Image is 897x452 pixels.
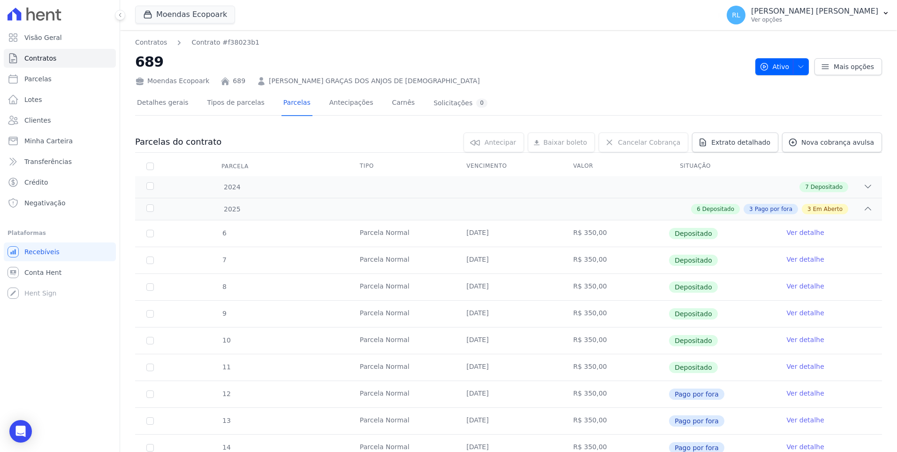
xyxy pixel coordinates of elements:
[281,91,312,116] a: Parcelas
[221,283,227,290] span: 8
[4,70,116,88] a: Parcelas
[221,310,227,317] span: 9
[787,362,824,371] a: Ver detalhe
[146,390,154,398] input: Só é possível selecionar pagamentos em aberto
[669,156,775,176] th: Situação
[4,111,116,130] a: Clientes
[4,173,116,192] a: Crédito
[562,408,669,434] td: R$ 350,00
[787,389,824,398] a: Ver detalhe
[755,205,792,213] span: Pago por fora
[4,28,116,47] a: Visão Geral
[4,242,116,261] a: Recebíveis
[455,220,562,247] td: [DATE]
[711,138,770,147] span: Extrato detalhado
[834,62,874,71] span: Mais opções
[349,156,455,176] th: Tipo
[9,420,32,443] div: Open Intercom Messenger
[669,415,724,427] span: Pago por fora
[455,408,562,434] td: [DATE]
[390,91,417,116] a: Carnês
[349,274,455,300] td: Parcela Normal
[8,227,112,239] div: Plataformas
[455,327,562,354] td: [DATE]
[221,417,231,424] span: 13
[24,157,72,166] span: Transferências
[24,95,42,104] span: Lotes
[233,76,245,86] a: 689
[135,38,167,47] a: Contratos
[146,230,154,237] input: Só é possível selecionar pagamentos em aberto
[4,90,116,109] a: Lotes
[787,335,824,344] a: Ver detalhe
[349,220,455,247] td: Parcela Normal
[221,444,231,451] span: 14
[455,156,562,176] th: Vencimento
[455,354,562,381] td: [DATE]
[349,301,455,327] td: Parcela Normal
[760,58,790,75] span: Ativo
[732,12,740,18] span: RL
[4,194,116,212] a: Negativação
[221,336,231,344] span: 10
[432,91,489,116] a: Solicitações0
[146,417,154,425] input: Só é possível selecionar pagamentos em aberto
[787,228,824,237] a: Ver detalhe
[349,381,455,407] td: Parcela Normal
[669,308,718,320] span: Depositado
[562,247,669,273] td: R$ 350,00
[146,257,154,264] input: Só é possível selecionar pagamentos em aberto
[669,255,718,266] span: Depositado
[787,308,824,318] a: Ver detalhe
[146,310,154,318] input: Só é possível selecionar pagamentos em aberto
[327,91,375,116] a: Antecipações
[221,256,227,264] span: 7
[807,205,811,213] span: 3
[349,247,455,273] td: Parcela Normal
[562,354,669,381] td: R$ 350,00
[135,91,190,116] a: Detalhes gerais
[455,301,562,327] td: [DATE]
[805,183,809,191] span: 7
[751,16,878,23] p: Ver opções
[813,205,843,213] span: Em Aberto
[749,205,753,213] span: 3
[349,408,455,434] td: Parcela Normal
[719,2,897,28] button: RL [PERSON_NAME] [PERSON_NAME] Ver opções
[669,335,718,346] span: Depositado
[811,183,843,191] span: Depositado
[24,33,62,42] span: Visão Geral
[349,354,455,381] td: Parcela Normal
[702,205,734,213] span: Depositado
[24,268,61,277] span: Conta Hent
[669,389,724,400] span: Pago por fora
[787,442,824,452] a: Ver detalhe
[751,7,878,16] p: [PERSON_NAME] [PERSON_NAME]
[4,263,116,282] a: Conta Hent
[476,99,487,108] div: 0
[24,178,48,187] span: Crédito
[269,76,480,86] a: [PERSON_NAME] GRAÇAS DOS ANJOS DE [DEMOGRAPHIC_DATA]
[562,327,669,354] td: R$ 350,00
[4,132,116,150] a: Minha Carteira
[221,363,231,371] span: 11
[669,228,718,239] span: Depositado
[787,281,824,291] a: Ver detalhe
[782,132,882,152] a: Nova cobrança avulsa
[801,138,874,147] span: Nova cobrança avulsa
[455,274,562,300] td: [DATE]
[669,362,718,373] span: Depositado
[135,51,748,72] h2: 689
[455,247,562,273] td: [DATE]
[24,116,51,125] span: Clientes
[4,152,116,171] a: Transferências
[210,157,260,176] div: Parcela
[146,444,154,452] input: Só é possível selecionar pagamentos em aberto
[562,381,669,407] td: R$ 350,00
[24,54,56,63] span: Contratos
[205,91,266,116] a: Tipos de parcelas
[787,415,824,425] a: Ver detalhe
[135,6,235,23] button: Moendas Ecopoark
[221,390,231,397] span: 12
[433,99,487,108] div: Solicitações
